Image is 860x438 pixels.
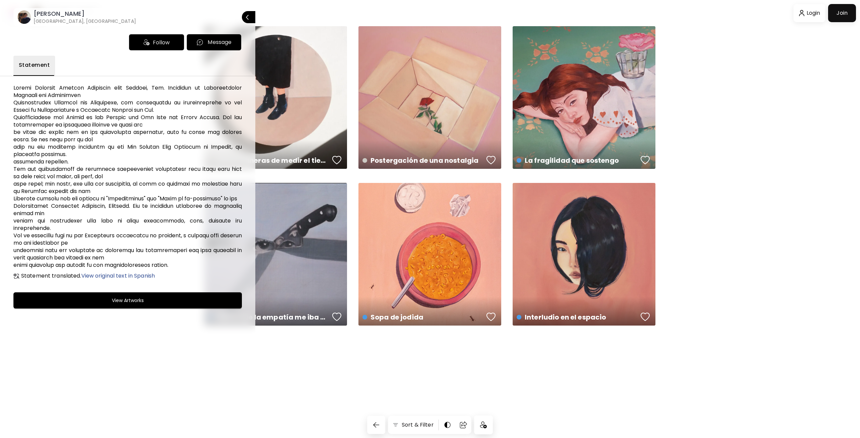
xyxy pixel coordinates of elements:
h6: View Artworks [112,296,144,304]
button: chatIconMessage [187,34,241,50]
span: Statement [19,61,50,69]
h6: Loremi Dolorsit Ametcon Adipiscin elit Seddoei, Tem. Incididun ut Laboreetdolor Magnaali eni Admi... [13,84,242,269]
h6: [PERSON_NAME] [34,10,136,18]
h6: Statement translated. [21,273,155,279]
span: Follow [153,38,170,47]
span: View original text in Spanish [81,272,155,280]
div: Follow [129,34,184,50]
button: View Artworks [13,292,242,308]
h6: [GEOGRAPHIC_DATA], [GEOGRAPHIC_DATA] [34,18,136,25]
img: chatIcon [196,39,204,46]
img: icon [143,39,149,45]
p: Message [208,38,231,46]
